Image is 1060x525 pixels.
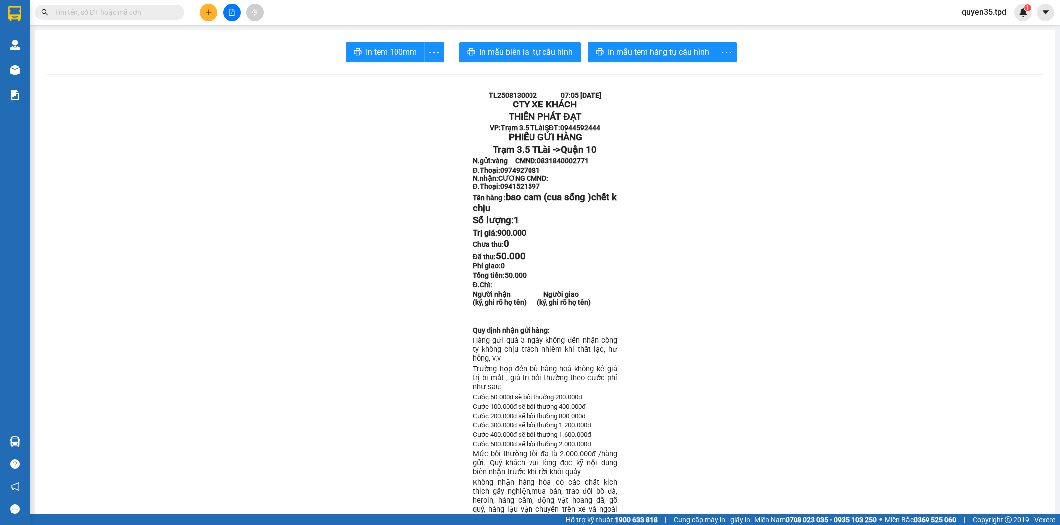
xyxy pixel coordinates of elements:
span: more [717,46,736,59]
strong: Chưa thu: [473,240,509,248]
img: icon-new-feature [1019,8,1028,17]
img: logo-vxr [8,6,21,21]
span: Số lượng: [473,215,519,226]
span: Cước 500.000đ sẽ bồi thường 2.000.000đ [473,440,591,448]
span: search [41,9,48,16]
span: 0831840002771 [537,157,589,165]
strong: N.nhận: [473,174,548,182]
span: Cước 100.000đ sẽ bồi thường 400.000đ [473,403,586,410]
span: printer [596,48,604,57]
span: 0941521597 [500,182,540,190]
span: printer [467,48,475,57]
span: copyright [1005,516,1012,523]
span: notification [10,482,20,491]
strong: 0369 525 060 [914,516,956,524]
span: 50.000 [496,251,526,262]
span: [DATE] [580,91,601,99]
span: bao cam (cua sống ) [473,192,617,213]
span: quyen35.tpd [954,6,1014,18]
span: 1 [514,215,519,226]
img: warehouse-icon [10,436,20,447]
span: 900.000 [497,228,526,238]
sup: 1 [1024,4,1031,11]
strong: Đ.Thoại: [473,182,540,190]
span: chết k chịu [473,192,617,213]
span: aim [251,9,258,16]
strong: VP: SĐT: [490,124,600,132]
span: Cước 400.000đ sẽ bồi thường 1.600.000đ [473,431,591,438]
span: Mức bồi thường tối đa là 2.000.000đ /hàng gửi. Quý khách vui lòng đọc kỹ nội dung biên nhận trước... [473,449,617,476]
strong: Đ.Thoại: [473,166,540,174]
strong: Phí giao: [473,262,505,270]
span: TL2508130002 [489,91,537,99]
span: Miền Nam [754,514,877,525]
span: 50.000 [505,271,527,279]
button: plus [200,4,217,21]
span: 0 [501,262,505,270]
span: | [964,514,965,525]
span: Cước 300.000đ sẽ bồi thường 1.200.000đ [473,421,591,429]
strong: CTY XE KHÁCH [513,99,577,110]
span: PHIẾU GỬI HÀNG [509,132,582,143]
span: Trị giá: [473,228,526,238]
span: Hỗ trợ kỹ thuật: [566,514,658,525]
span: In mẫu tem hàng tự cấu hình [608,46,709,58]
span: printer [354,48,362,57]
span: 0 [504,238,509,249]
button: more [424,42,444,62]
strong: N.gửi: [473,157,589,165]
strong: Tên hàng : [473,194,617,212]
span: In tem 100mm [366,46,417,58]
span: Cước 50.000đ sẽ bồi thường 200.000đ [473,393,582,401]
span: | [665,514,666,525]
span: 1 [1026,4,1029,11]
span: vàng CMND: [492,157,589,165]
button: printerIn tem 100mm [346,42,425,62]
button: file-add [223,4,241,21]
strong: 0708 023 035 - 0935 103 250 [786,516,877,524]
span: CƯƠNG CMND: [498,174,548,182]
strong: (ký, ghi rõ họ tên) (ký, ghi rõ họ tên) [473,298,591,306]
span: In mẫu biên lai tự cấu hình [479,46,573,58]
span: 0974927081 [500,166,540,174]
img: solution-icon [10,90,20,100]
span: Trạm 3.5 TLài [501,124,545,132]
span: more [425,46,444,59]
span: file-add [228,9,235,16]
button: more [717,42,737,62]
span: Cung cấp máy in - giấy in: [674,514,752,525]
button: caret-down [1037,4,1054,21]
span: ⚪️ [879,518,882,522]
span: Quận 10 [561,144,597,155]
button: aim [246,4,264,21]
strong: Đã thu: [473,253,526,261]
button: printerIn mẫu biên lai tự cấu hình [459,42,581,62]
strong: Người nhận Người giao [473,290,579,298]
span: message [10,504,20,514]
span: Trường hợp đền bù hàng hoá không kê giá trị bị mất , giá trị bồi thường theo cước phí như sau: [473,364,617,391]
input: Tìm tên, số ĐT hoặc mã đơn [55,7,172,18]
span: Hàng gửi quá 3 ngày không đến nhận công ty không chịu trách nhiệm khi thất lạc, hư hỏn... [473,336,617,363]
span: Tổng tiền: [473,271,527,279]
span: question-circle [10,459,20,469]
strong: 1900 633 818 [615,516,658,524]
img: warehouse-icon [10,65,20,75]
span: 0944592444 [560,124,600,132]
span: Cước 200.000đ sẽ bồi thường 800.000đ [473,412,586,420]
span: Trạm 3.5 TLài -> [493,144,597,155]
strong: Quy định nhận gửi hàng: [473,326,550,334]
span: plus [205,9,212,16]
span: Đ.Chỉ: [473,281,492,289]
button: printerIn mẫu tem hàng tự cấu hình [588,42,717,62]
img: warehouse-icon [10,40,20,50]
span: 07:05 [561,91,579,99]
span: caret-down [1041,8,1050,17]
span: Miền Bắc [885,514,956,525]
strong: THIÊN PHÁT ĐẠT [509,111,581,122]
